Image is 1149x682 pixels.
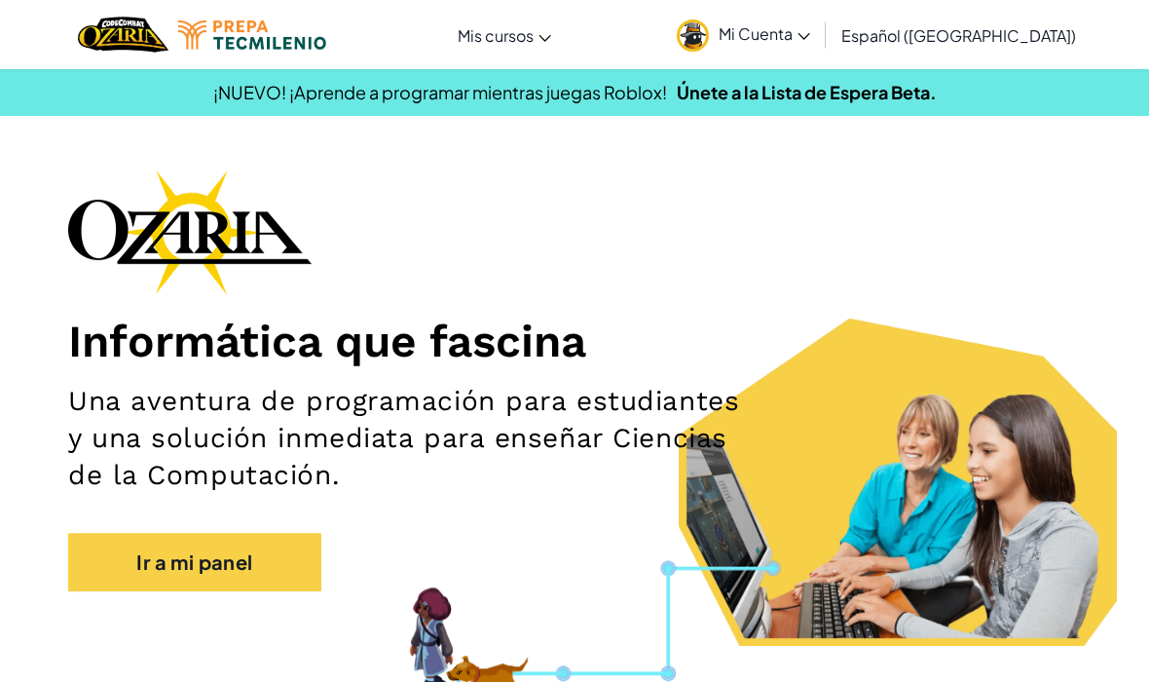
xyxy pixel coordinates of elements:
[68,170,312,294] img: Ozaria branding logo
[78,15,168,55] a: Ozaria by CodeCombat logo
[213,81,667,103] span: ¡NUEVO! ¡Aprende a programar mientras juegas Roblox!
[677,81,937,103] a: Únete a la Lista de Espera Beta.
[178,20,326,50] img: Tecmilenio logo
[667,4,820,65] a: Mi Cuenta
[677,19,709,52] img: avatar
[719,23,810,44] span: Mi Cuenta
[832,9,1086,61] a: Español ([GEOGRAPHIC_DATA])
[68,314,1081,368] h1: Informática que fascina
[841,25,1076,46] span: Español ([GEOGRAPHIC_DATA])
[78,15,168,55] img: Home
[68,533,321,591] a: Ir a mi panel
[68,383,747,494] h2: Una aventura de programación para estudiantes y una solución inmediata para enseñar Ciencias de l...
[448,9,561,61] a: Mis cursos
[458,25,534,46] span: Mis cursos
